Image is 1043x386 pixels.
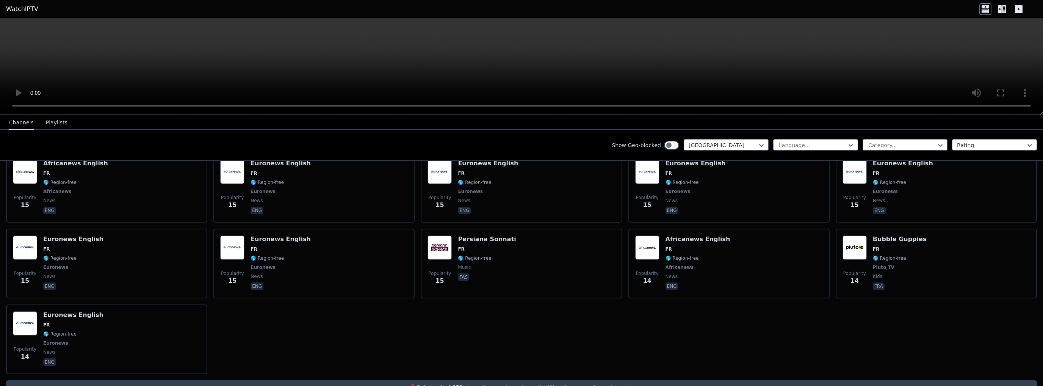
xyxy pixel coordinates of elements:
[13,160,37,184] img: Africanews English
[666,207,678,214] p: eng
[843,270,866,276] span: Popularity
[458,235,516,243] h6: Persiana Sonnati
[458,273,469,281] p: fas
[43,273,55,279] span: news
[221,270,244,276] span: Popularity
[43,311,103,319] h6: Euronews English
[643,276,651,286] span: 14
[221,195,244,201] span: Popularity
[46,116,67,130] button: Playlists
[14,270,36,276] span: Popularity
[428,195,451,201] span: Popularity
[635,160,659,184] img: Euronews English
[458,160,518,167] h6: Euronews English
[228,201,236,210] span: 15
[251,273,263,279] span: news
[666,235,730,243] h6: Africanews English
[43,246,50,252] span: FR
[873,170,879,176] span: FR
[14,195,36,201] span: Popularity
[251,235,311,243] h6: Euronews English
[43,198,55,204] span: news
[458,255,491,261] span: 🌎 Region-free
[873,207,886,214] p: eng
[251,207,263,214] p: eng
[636,270,659,276] span: Popularity
[843,160,867,184] img: Euronews English
[873,255,906,261] span: 🌎 Region-free
[458,170,464,176] span: FR
[428,235,452,260] img: Persiana Sonnati
[43,188,72,195] span: Africanews
[458,264,471,270] span: music
[873,246,879,252] span: FR
[43,340,68,346] span: Euronews
[228,276,236,286] span: 15
[873,273,882,279] span: kids
[251,264,276,270] span: Euronews
[43,207,56,214] p: eng
[21,276,29,286] span: 15
[43,349,55,355] span: news
[43,282,56,290] p: eng
[873,188,898,195] span: Euronews
[6,5,38,14] a: WatchIPTV
[251,179,284,185] span: 🌎 Region-free
[850,201,859,210] span: 15
[220,235,244,260] img: Euronews English
[13,235,37,260] img: Euronews English
[43,322,50,328] span: FR
[850,276,859,286] span: 14
[458,198,470,204] span: news
[458,246,464,252] span: FR
[251,282,263,290] p: eng
[435,201,444,210] span: 15
[635,235,659,260] img: Africanews English
[636,195,659,201] span: Popularity
[666,188,691,195] span: Euronews
[666,160,726,167] h6: Euronews English
[9,116,34,130] button: Channels
[666,273,678,279] span: news
[251,170,257,176] span: FR
[612,141,661,149] label: Show Geo-blocked
[251,246,257,252] span: FR
[14,346,36,352] span: Popularity
[21,352,29,361] span: 14
[458,179,491,185] span: 🌎 Region-free
[458,207,471,214] p: eng
[873,282,885,290] p: fra
[873,198,885,204] span: news
[43,235,103,243] h6: Euronews English
[666,246,672,252] span: FR
[251,255,284,261] span: 🌎 Region-free
[873,235,927,243] h6: Bubble Guppies
[643,201,651,210] span: 15
[458,188,483,195] span: Euronews
[428,270,451,276] span: Popularity
[666,170,672,176] span: FR
[666,255,699,261] span: 🌎 Region-free
[13,311,37,336] img: Euronews English
[873,264,894,270] span: Pluto TV
[435,276,444,286] span: 15
[666,179,699,185] span: 🌎 Region-free
[43,358,56,366] p: eng
[220,160,244,184] img: Euronews English
[873,179,906,185] span: 🌎 Region-free
[43,331,77,337] span: 🌎 Region-free
[43,179,77,185] span: 🌎 Region-free
[251,198,263,204] span: news
[43,160,108,167] h6: Africanews English
[428,160,452,184] img: Euronews English
[873,160,933,167] h6: Euronews English
[43,255,77,261] span: 🌎 Region-free
[251,160,311,167] h6: Euronews English
[21,201,29,210] span: 15
[43,170,50,176] span: FR
[843,195,866,201] span: Popularity
[251,188,276,195] span: Euronews
[843,235,867,260] img: Bubble Guppies
[666,264,694,270] span: Africanews
[666,198,678,204] span: news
